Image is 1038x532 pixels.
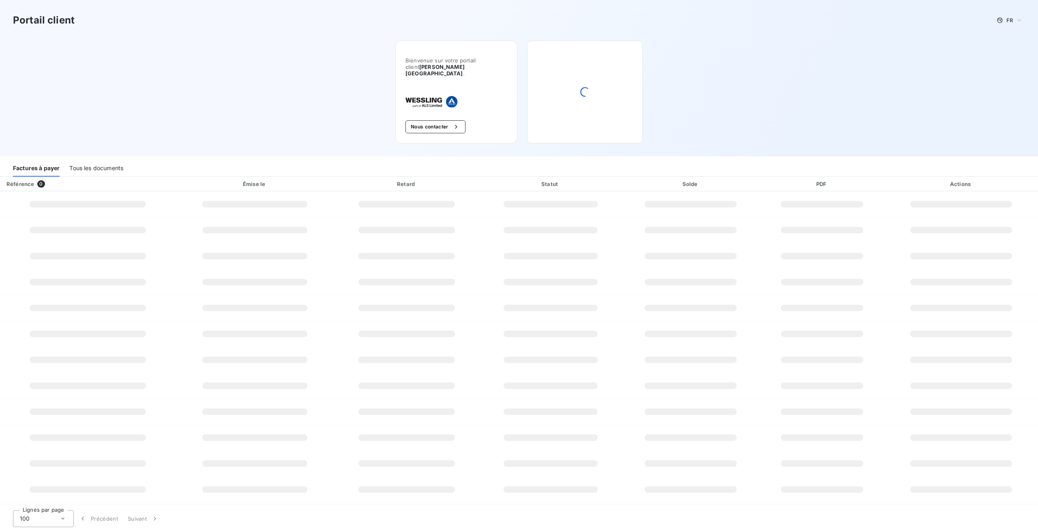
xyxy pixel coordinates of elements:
[6,181,34,187] div: Référence
[336,180,478,188] div: Retard
[123,510,164,527] button: Suivant
[13,13,75,28] h3: Portail client
[405,57,507,77] span: Bienvenue sur votre portail client .
[481,180,620,188] div: Statut
[69,160,123,177] div: Tous les documents
[761,180,883,188] div: PDF
[177,180,332,188] div: Émise le
[37,180,45,188] span: 0
[1006,17,1013,24] span: FR
[20,515,30,523] span: 100
[623,180,758,188] div: Solde
[405,96,457,107] img: Company logo
[13,160,60,177] div: Factures à payer
[74,510,123,527] button: Précédent
[405,64,465,77] span: [PERSON_NAME] [GEOGRAPHIC_DATA]
[405,120,465,133] button: Nous contacter
[886,180,1036,188] div: Actions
